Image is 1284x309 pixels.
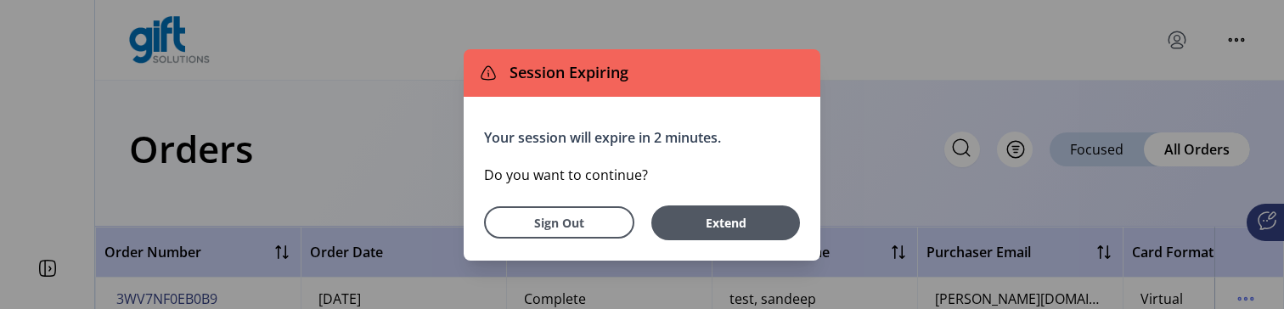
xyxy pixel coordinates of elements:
[503,61,628,84] span: Session Expiring
[484,165,800,185] p: Do you want to continue?
[660,214,791,232] span: Extend
[484,127,800,148] p: Your session will expire in 2 minutes.
[484,206,634,239] button: Sign Out
[506,214,612,232] span: Sign Out
[651,205,800,240] button: Extend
